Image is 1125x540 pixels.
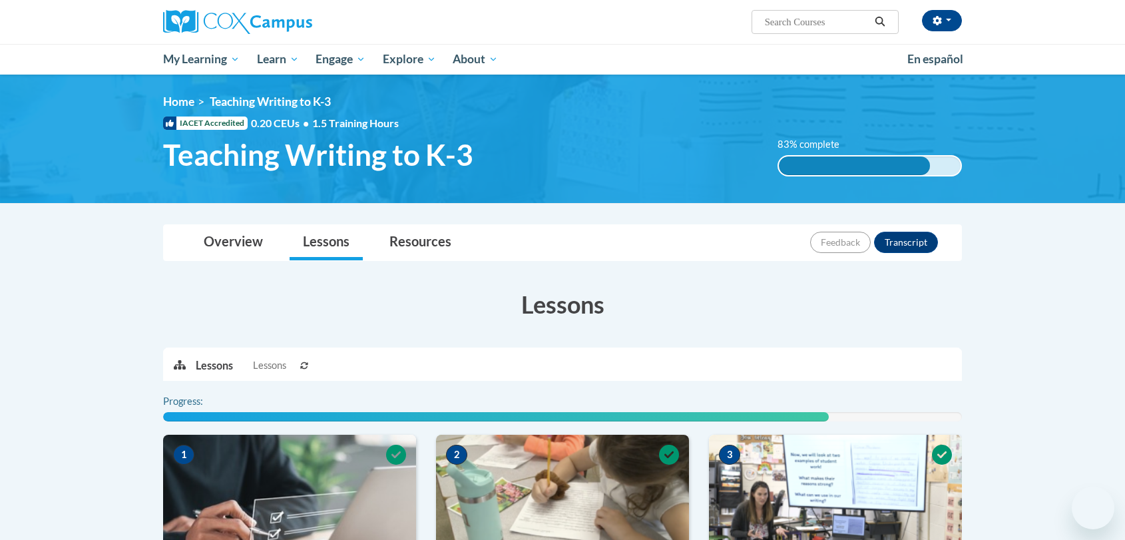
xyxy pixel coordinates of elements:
a: Lessons [290,225,363,260]
span: 1.5 Training Hours [312,117,399,129]
div: 83% complete [779,156,930,175]
span: Learn [257,51,299,67]
iframe: Button to launch messaging window [1072,487,1114,529]
img: Cox Campus [163,10,312,34]
a: Engage [307,44,374,75]
span: About [453,51,498,67]
button: Feedback [810,232,871,253]
span: My Learning [163,51,240,67]
span: En español [907,52,963,66]
div: Main menu [143,44,982,75]
span: • [303,117,309,129]
span: 3 [719,445,740,465]
span: 2 [446,445,467,465]
span: Engage [316,51,365,67]
a: My Learning [154,44,248,75]
span: 1 [173,445,194,465]
label: 83% complete [778,137,854,152]
a: About [445,44,507,75]
span: Explore [383,51,436,67]
p: Lessons [196,358,233,373]
a: Cox Campus [163,10,416,34]
button: Account Settings [922,10,962,31]
button: Search [870,14,890,30]
span: 0.20 CEUs [251,116,312,131]
h3: Lessons [163,288,962,321]
a: Explore [374,44,445,75]
span: Teaching Writing to K-3 [163,137,473,172]
span: Lessons [253,358,286,373]
a: Resources [376,225,465,260]
span: IACET Accredited [163,117,248,130]
a: Home [163,95,194,109]
label: Progress: [163,394,240,409]
a: En español [899,45,972,73]
button: Transcript [874,232,938,253]
span: Teaching Writing to K-3 [210,95,331,109]
a: Learn [248,44,308,75]
a: Overview [190,225,276,260]
input: Search Courses [764,14,870,30]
